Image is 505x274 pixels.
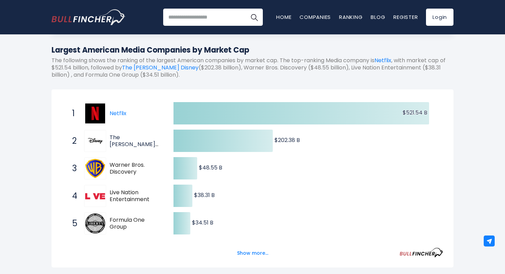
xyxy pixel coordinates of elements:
img: Warner Bros. Discovery [85,158,105,178]
img: The Walt Disney [85,131,105,151]
span: Formula One Group [110,217,161,231]
a: Netflix [374,56,391,64]
a: Companies [300,13,331,21]
a: Netflix [84,102,110,124]
text: $38.31 B [194,191,215,199]
p: The following shows the ranking of the largest American companies by market cap. The top-ranking ... [52,57,453,78]
span: 2 [69,135,76,147]
text: $34.51 B [192,219,213,227]
h1: Largest American Media Companies by Market Cap [52,44,453,56]
text: $521.54 B [403,109,427,117]
a: Netflix [110,109,126,117]
text: $48.55 B [199,164,222,172]
a: Ranking [339,13,362,21]
img: Live Nation Entertainment [85,186,105,206]
a: Home [276,13,291,21]
span: 4 [69,190,76,202]
a: Blog [371,13,385,21]
img: Bullfincher logo [52,9,126,25]
a: Login [426,9,453,26]
span: 5 [69,218,76,229]
a: The [PERSON_NAME] Disney [110,133,158,156]
a: The [PERSON_NAME] Disney [122,64,199,72]
text: $202.38 B [274,136,300,144]
span: Live Nation Entertainment [110,189,161,204]
a: Register [393,13,418,21]
img: Formula One Group [85,213,105,233]
span: 3 [69,163,76,174]
button: Show more... [233,248,272,259]
span: Warner Bros. Discovery [110,162,161,176]
button: Search [246,9,263,26]
span: 1 [69,108,76,119]
img: Netflix [85,103,105,123]
a: The Walt Disney [84,130,110,152]
a: Go to homepage [52,9,125,25]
